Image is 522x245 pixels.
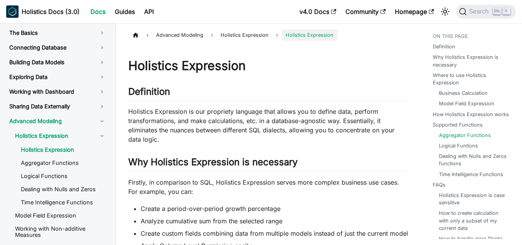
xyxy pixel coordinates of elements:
h2: Definition [128,86,408,101]
a: Building Data Models [3,56,112,69]
a: Holistics Expression [9,129,112,142]
a: Exploring Data [3,70,112,84]
a: Why Holistics Expression is necessary [433,53,513,68]
a: Time Intelligence Functions [439,171,503,178]
li: Analyze cumulative sum from the selected range [141,216,408,226]
a: Model Field Expression [9,210,112,221]
a: API [139,5,158,18]
a: Logical Funtions [439,142,478,149]
h2: Why Holistics Expression is necessary [128,156,408,171]
a: Dealing with Nulls and Zeros functions [439,152,510,167]
a: Working with Non-additive Measures [9,223,112,241]
a: Holistics Expression [15,144,112,156]
h1: Holistics Expression [128,58,408,74]
span: Search [467,8,493,15]
a: Community [341,5,390,18]
a: Aggregator Functions [15,157,112,169]
button: Search [456,5,516,19]
a: Supported Functions [433,121,483,128]
a: Business Calculation [439,89,488,97]
a: Working with Dashboard [3,85,112,98]
a: Model Field Expression [439,100,494,107]
span: Holistics Expression [217,29,272,41]
a: Home page [128,29,143,41]
a: v4.0 Docs [295,5,341,18]
span: Holistics Expression [282,29,337,41]
img: Holistics [6,5,19,18]
a: Docs [86,5,110,18]
a: Aggregator Functions [439,132,491,139]
a: Guides [110,5,139,18]
a: FAQs [433,181,445,188]
a: Connecting Database [3,41,112,54]
a: Sharing Data Externally [3,100,112,113]
a: Time Intelligence Functions [15,197,112,208]
a: HolisticsHolistics Docs (3.0) [6,5,80,18]
p: Holistics Expression is our propriety language that allows you to define data, perform transforma... [128,107,408,144]
a: How Holistics Expression works [433,111,509,118]
a: Dealing with Nulls and Zeros [15,183,112,195]
a: Where to use Holistics Expression [433,72,513,86]
a: The Basics [3,26,112,39]
a: Homepage [390,5,439,18]
button: Switch between dark and light mode (currently light mode) [439,5,451,18]
p: Firstly, in comparison to SQL, Holistics Expression serves more complex business use cases. For e... [128,178,408,196]
li: Create custom fields combining data from multiple models instead of just the current model [141,229,408,238]
a: Logical Functions [15,170,112,182]
a: How to create calculation with only a subset of my current data [439,209,510,232]
b: Holistics Docs (3.0) [22,7,80,16]
a: Definition [433,43,455,50]
a: Holistics Expression is case sensitive [439,192,510,206]
span: Advanced Modeling [152,29,207,41]
li: Create a period-over-period growth percentage [141,204,408,213]
nav: Breadcrumbs [128,29,408,41]
kbd: K [503,8,510,15]
a: Advanced Modeling [3,115,112,128]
